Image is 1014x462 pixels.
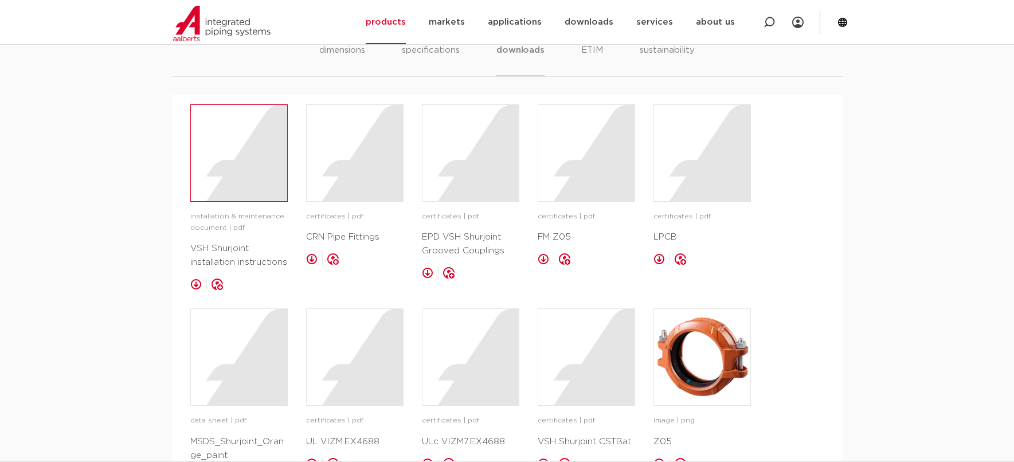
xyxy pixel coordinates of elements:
[565,18,613,26] font: downloads
[190,437,284,460] font: MSDS_Shurjoint_Orange_paint
[653,213,711,220] font: certificates | pdf
[366,18,406,26] font: products
[429,18,465,26] font: markets
[653,417,695,424] font: image | png
[190,213,284,231] font: installation & maintenance document | pdf
[190,244,287,267] font: VSH Shurjoint installation instructions
[538,213,595,220] font: certificates | pdf
[306,213,363,220] font: certificates | pdf
[422,437,505,446] font: ULc VIZM7.EX4688
[581,46,603,54] font: ETIM
[488,18,542,26] font: applications
[306,437,379,446] font: UL VIZM.EX4688
[306,417,363,424] font: certificates | pdf
[496,46,544,54] font: downloads
[422,213,479,220] font: certificates | pdf
[636,18,673,26] font: services
[422,233,504,255] font: EPD VSH Shurjoint Grooved Couplings
[653,233,677,241] font: LPCB
[538,233,571,241] font: FM Z05
[640,46,695,54] font: sustainability
[402,46,460,54] font: specifications
[653,308,751,406] a: image for Z05
[538,417,595,424] font: certificates | pdf
[538,437,631,446] font: VSH Shurjoint CSTBat
[190,417,246,424] font: data sheet | pdf
[319,46,365,54] font: dimensions
[422,417,479,424] font: certificates | pdf
[696,18,735,26] font: about us
[654,309,750,405] img: image for Z05
[306,233,379,241] font: CRN Pipe Fittings
[653,437,672,446] font: Z05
